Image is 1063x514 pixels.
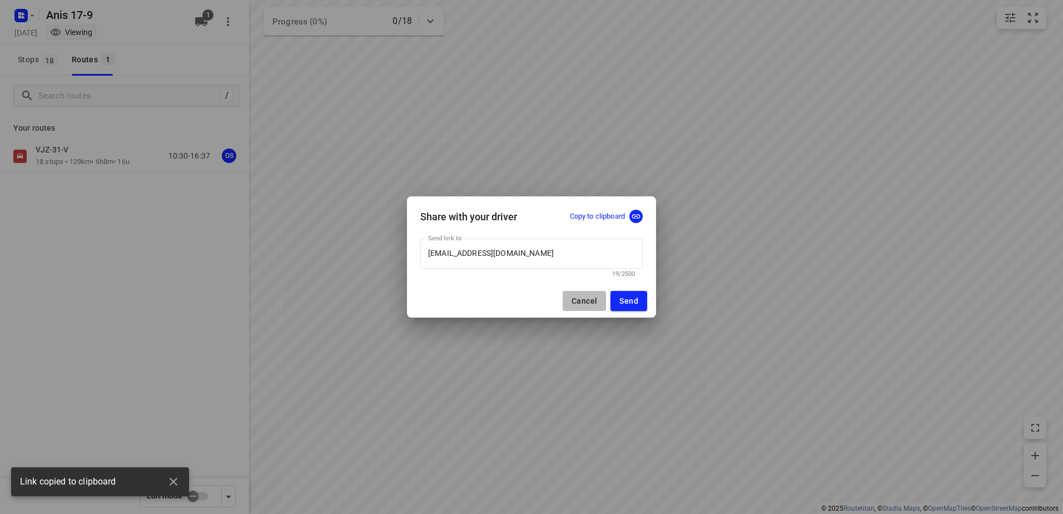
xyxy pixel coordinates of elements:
[619,296,638,305] span: Send
[20,476,116,488] span: Link copied to clipboard
[420,239,643,269] input: Driver’s email address
[420,211,517,223] h5: Share with your driver
[570,211,625,222] p: Copy to clipboard
[610,291,647,311] button: Send
[612,270,635,278] span: 19/2500
[572,296,597,305] span: Cancel
[563,291,606,311] button: Cancel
